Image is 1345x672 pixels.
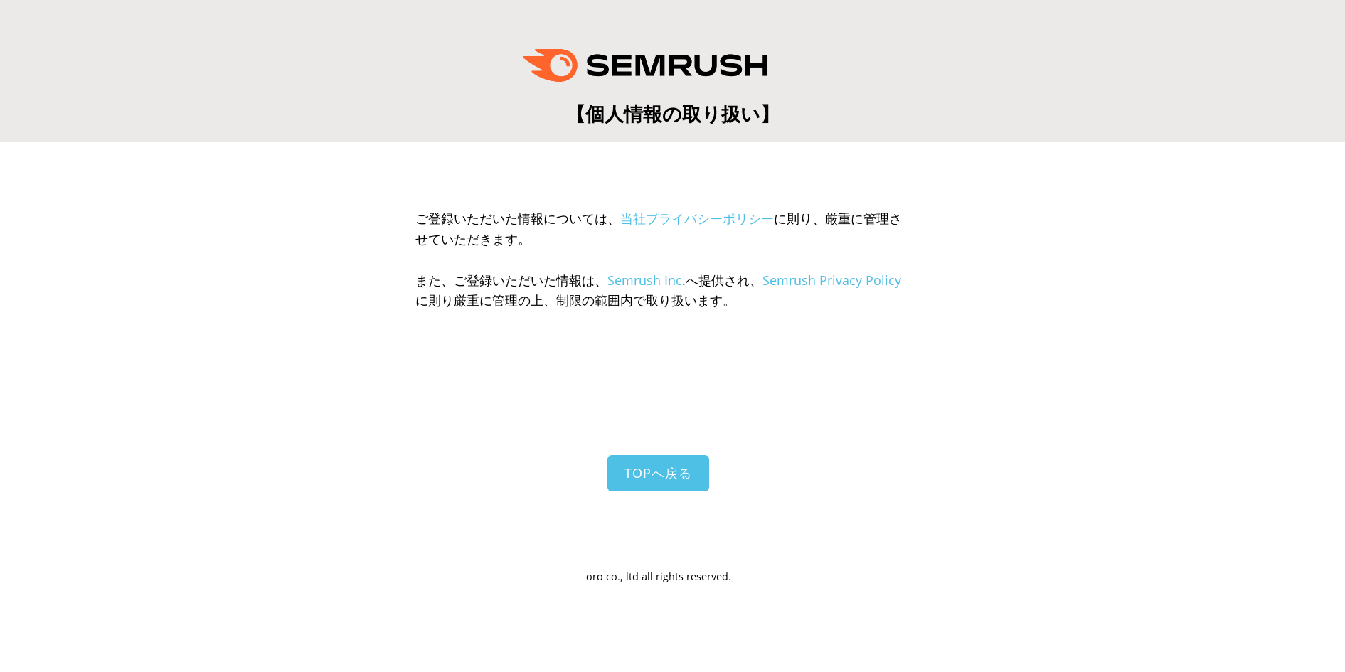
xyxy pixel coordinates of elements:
span: また、ご登録いただいた情報は、 .へ提供され、 に則り厳重に管理の上、制限の範囲内で取り扱います。 [415,272,901,309]
a: Semrush Inc [607,272,682,289]
span: 【個人情報の取り扱い】 [566,100,780,127]
span: TOPへ戻る [624,464,692,481]
span: ご登録いただいた情報については、 に則り、厳重に管理させていただきます。 [415,210,902,247]
span: oro co., ltd all rights reserved. [586,570,731,583]
a: 当社プライバシーポリシー [620,210,774,227]
a: TOPへ戻る [607,455,709,491]
a: Semrush Privacy Policy [762,272,901,289]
